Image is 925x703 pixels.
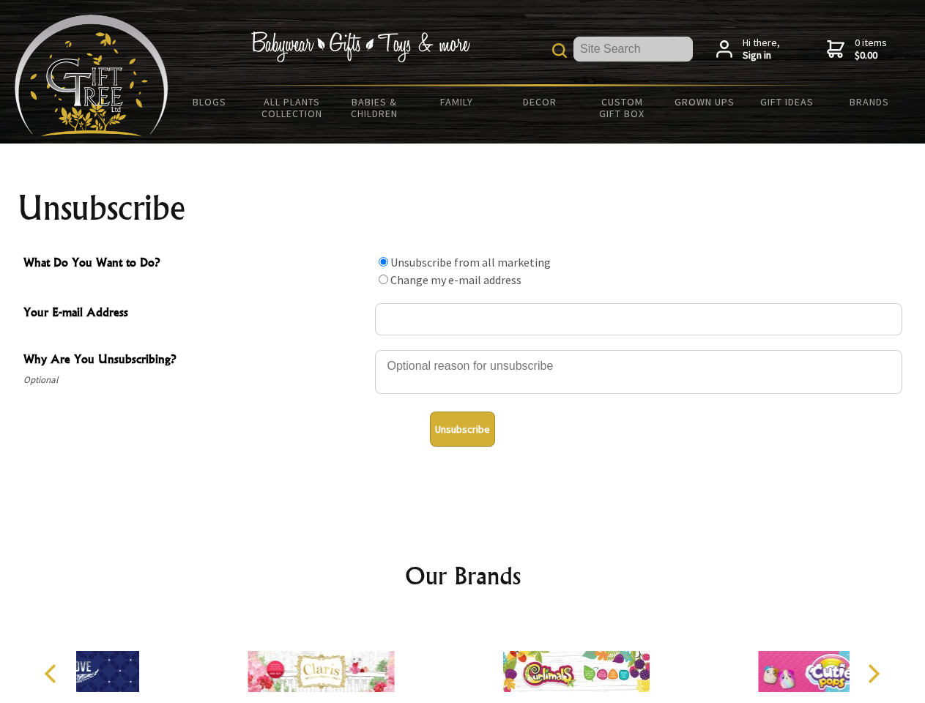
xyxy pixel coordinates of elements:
[743,49,780,62] strong: Sign in
[23,371,368,389] span: Optional
[23,350,368,371] span: Why Are You Unsubscribing?
[827,37,887,62] a: 0 items$0.00
[743,37,780,62] span: Hi there,
[857,658,889,690] button: Next
[746,86,828,117] a: Gift Ideas
[855,36,887,62] span: 0 items
[375,303,902,335] input: Your E-mail Address
[430,412,495,447] button: Unsubscribe
[416,86,499,117] a: Family
[375,350,902,394] textarea: Why Are You Unsubscribing?
[663,86,746,117] a: Grown Ups
[15,15,168,136] img: Babyware - Gifts - Toys and more...
[390,272,521,287] label: Change my e-mail address
[37,658,69,690] button: Previous
[498,86,581,117] a: Decor
[379,275,388,284] input: What Do You Want to Do?
[828,86,911,117] a: Brands
[333,86,416,129] a: Babies & Children
[552,43,567,58] img: product search
[581,86,664,129] a: Custom Gift Box
[573,37,693,62] input: Site Search
[168,86,251,117] a: BLOGS
[23,303,368,324] span: Your E-mail Address
[251,86,334,129] a: All Plants Collection
[716,37,780,62] a: Hi there,Sign in
[29,558,896,593] h2: Our Brands
[855,49,887,62] strong: $0.00
[18,190,908,226] h1: Unsubscribe
[23,253,368,275] span: What Do You Want to Do?
[250,31,470,62] img: Babywear - Gifts - Toys & more
[379,257,388,267] input: What Do You Want to Do?
[390,255,551,269] label: Unsubscribe from all marketing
